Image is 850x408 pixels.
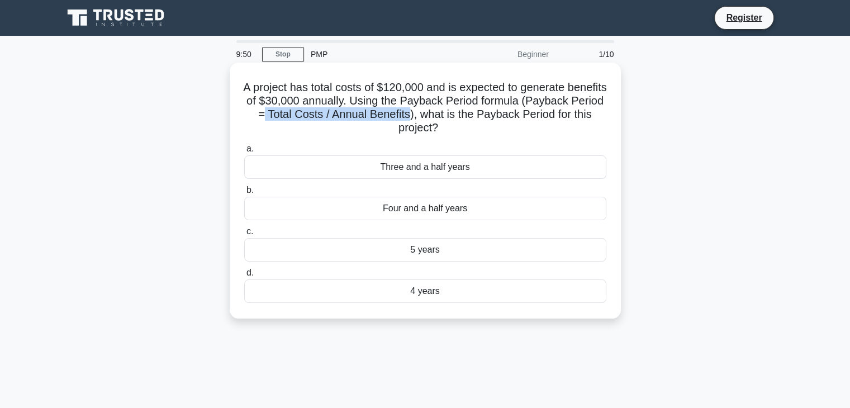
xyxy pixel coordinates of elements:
div: Four and a half years [244,197,606,220]
div: PMP [304,43,458,65]
a: Register [719,11,768,25]
span: b. [246,185,254,194]
div: 1/10 [555,43,621,65]
a: Stop [262,48,304,61]
h5: A project has total costs of $120,000 and is expected to generate benefits of $30,000 annually. U... [243,80,607,135]
div: 4 years [244,279,606,303]
div: Beginner [458,43,555,65]
div: 5 years [244,238,606,262]
span: c. [246,226,253,236]
span: d. [246,268,254,277]
div: 9:50 [230,43,262,65]
span: a. [246,144,254,153]
div: Three and a half years [244,155,606,179]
